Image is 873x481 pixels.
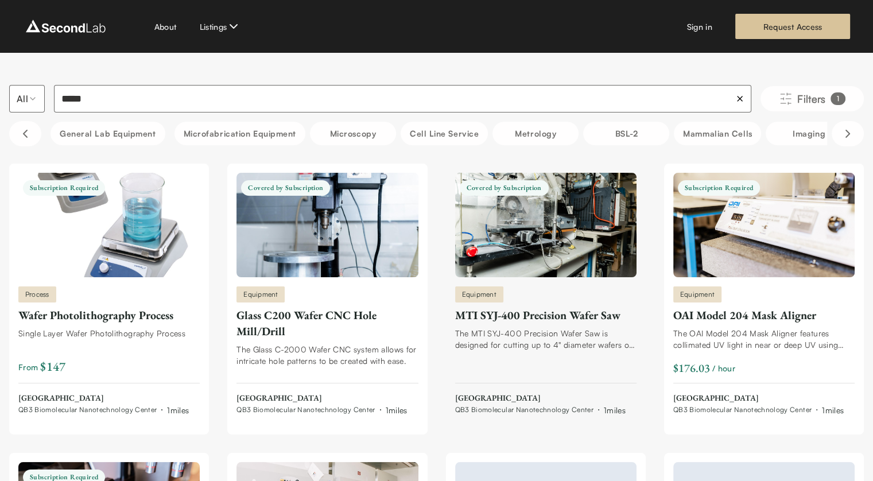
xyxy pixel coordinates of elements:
div: 1 miles [604,404,626,416]
span: Subscription Required [678,180,760,196]
span: Process [25,289,49,300]
button: Microfabrication Equipment [174,122,305,145]
div: Wafer Photolithography Process [18,307,200,323]
div: OAI Model 204 Mask Aligner [673,307,855,323]
span: QB3 Biomolecular Nanotechnology Center [18,405,157,414]
button: General Lab equipment [51,122,165,145]
div: 1 miles [167,404,189,416]
div: The Glass C-2000 Wafer CNC system allows for intricate hole patterns to be created with ease. [236,344,418,367]
a: Request Access [735,14,850,39]
button: Metrology [492,122,579,145]
a: Glass C200 Wafer CNC Hole Mill/DrillCovered by SubscriptionEquipmentGlass C200 Wafer CNC Hole Mil... [236,173,418,416]
button: Mammalian Cells [674,122,761,145]
button: BSL-2 [583,122,669,145]
span: [GEOGRAPHIC_DATA] [236,393,407,404]
span: Covered by Subscription [241,180,330,196]
img: logo [23,17,108,36]
div: Single Layer Wafer Photolithography Process [18,328,200,339]
img: Glass C200 Wafer CNC Hole Mill/Drill [236,173,418,277]
button: Cell line service [401,122,488,145]
button: Select listing type [9,85,45,113]
div: MTI SYJ-400 Precision Wafer Saw [455,307,637,323]
button: Imaging [766,122,852,145]
div: The MTI SYJ-400 Precision Wafer Saw is designed for cutting up to 4" diameter wafers or 8" L x 4"... [455,328,637,351]
button: Scroll right [832,121,864,146]
a: MTI SYJ-400 Precision Wafer SawCovered by SubscriptionEquipmentMTI SYJ-400 Precision Wafer SawThe... [455,173,637,416]
div: Glass C200 Wafer CNC Hole Mill/Drill [236,307,418,339]
span: QB3 Biomolecular Nanotechnology Center [673,405,812,414]
div: 1 [831,92,845,105]
a: Sign in [687,21,712,33]
div: The OAI Model 204 Mask Aligner features collimated UV light in near or deep UV using lamps rangin... [673,328,855,351]
span: Equipment [462,289,496,300]
div: $176.03 [673,360,710,376]
span: $ 147 [40,358,65,376]
span: Equipment [243,289,278,300]
a: OAI Model 204 Mask AlignerSubscription RequiredEquipmentOAI Model 204 Mask AlignerThe OAI Model 2... [673,173,855,416]
span: QB3 Biomolecular Nanotechnology Center [455,405,593,414]
img: OAI Model 204 Mask Aligner [673,173,855,277]
button: Filters [761,86,864,111]
a: Wafer Photolithography ProcessSubscription RequiredProcessWafer Photolithography ProcessSingle La... [18,173,200,416]
span: [GEOGRAPHIC_DATA] [18,393,189,404]
img: MTI SYJ-400 Precision Wafer Saw [455,173,637,277]
div: 1 miles [386,404,408,416]
span: Equipment [680,289,715,300]
button: Scroll left [9,121,41,146]
div: 1 miles [822,404,844,416]
span: From [18,358,66,376]
span: Filters [797,91,826,107]
button: Microscopy [310,122,396,145]
span: [GEOGRAPHIC_DATA] [455,393,626,404]
a: About [154,21,177,33]
button: Listings [199,20,240,33]
span: QB3 Biomolecular Nanotechnology Center [236,405,375,414]
span: Subscription Required [23,180,105,196]
span: / hour [712,362,735,374]
span: Covered by Subscription [460,180,549,196]
img: Wafer Photolithography Process [18,173,200,277]
span: [GEOGRAPHIC_DATA] [673,393,844,404]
